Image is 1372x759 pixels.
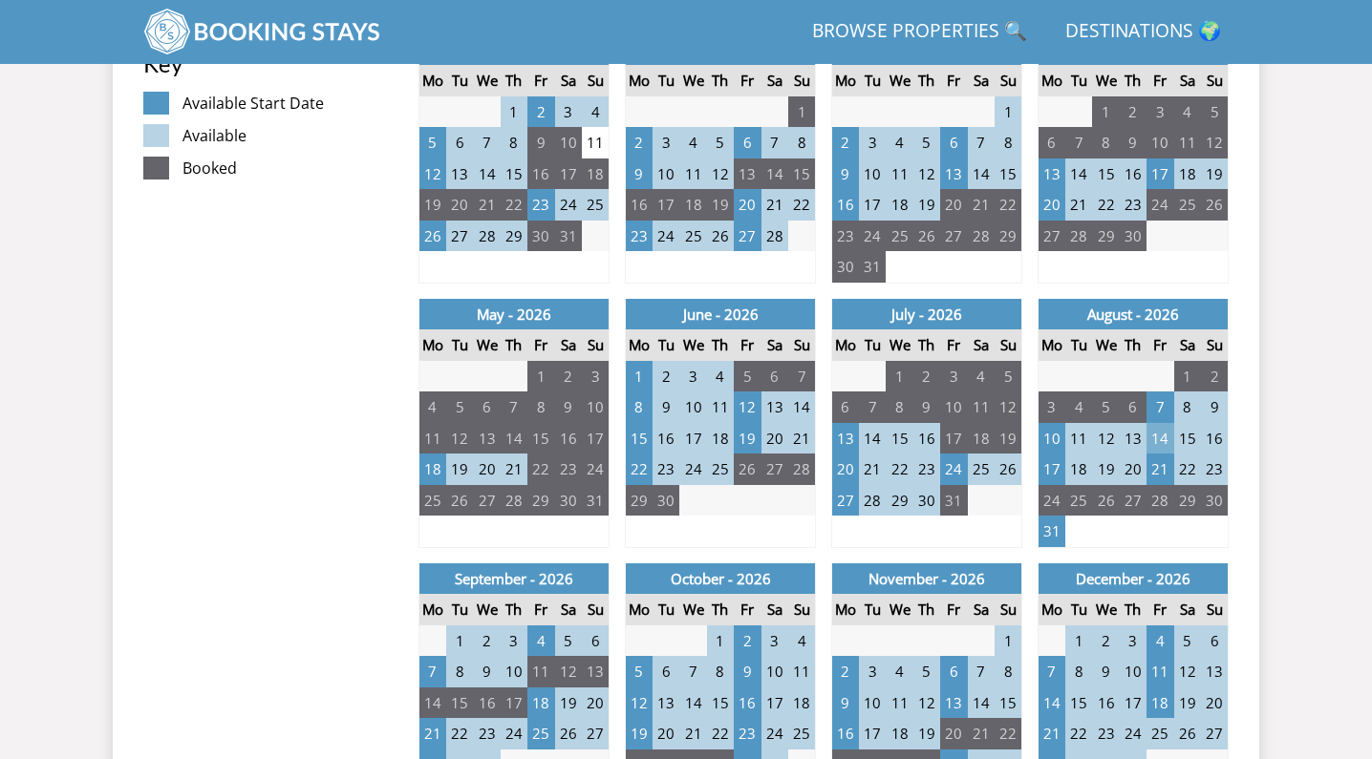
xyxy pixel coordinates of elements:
th: Tu [1065,329,1092,361]
td: 4 [968,361,995,392]
td: 11 [582,127,609,158]
td: 18 [679,189,706,221]
dd: Booked [182,157,403,179]
td: 30 [653,485,679,517]
td: 6 [761,361,788,392]
td: 5 [1201,96,1228,128]
th: Sa [1174,329,1201,361]
td: 10 [859,158,886,190]
td: 31 [859,251,886,283]
td: 19 [1201,158,1228,190]
td: 16 [527,158,554,190]
th: Tu [859,65,886,96]
th: Mo [832,329,859,361]
td: 23 [653,453,679,485]
td: 29 [527,485,554,517]
td: 1 [1092,96,1119,128]
th: Th [1120,329,1147,361]
th: Th [501,329,527,361]
td: 4 [886,127,912,158]
td: 10 [1039,423,1065,454]
h3: Key [143,52,403,76]
td: 3 [1039,391,1065,423]
td: 23 [626,221,653,252]
td: 7 [1147,391,1173,423]
td: 26 [913,221,940,252]
td: 2 [653,361,679,392]
td: 12 [446,423,473,454]
th: Su [788,329,815,361]
th: August - 2026 [1039,299,1229,330]
td: 28 [788,453,815,485]
td: 31 [555,221,582,252]
td: 24 [555,189,582,221]
td: 13 [1039,158,1065,190]
td: 27 [761,453,788,485]
td: 5 [1092,391,1119,423]
td: 22 [886,453,912,485]
td: 10 [679,391,706,423]
td: 3 [859,127,886,158]
td: 3 [679,361,706,392]
td: 21 [1147,453,1173,485]
td: 2 [1120,96,1147,128]
th: June - 2026 [626,299,816,330]
td: 20 [832,453,859,485]
dd: Available Start Date [182,92,403,115]
th: Tu [859,329,886,361]
img: BookingStays [143,8,382,55]
td: 3 [582,361,609,392]
td: 11 [419,423,446,454]
td: 14 [859,423,886,454]
td: 5 [419,127,446,158]
td: 9 [1201,391,1228,423]
a: Browse Properties 🔍 [804,11,1035,53]
td: 22 [1174,453,1201,485]
td: 27 [940,221,967,252]
th: Mo [1039,329,1065,361]
td: 29 [886,485,912,517]
td: 15 [1174,423,1201,454]
th: Sa [761,65,788,96]
td: 17 [940,423,967,454]
td: 10 [1147,127,1173,158]
td: 23 [913,453,940,485]
th: Tu [446,65,473,96]
th: We [679,65,706,96]
td: 3 [653,127,679,158]
td: 25 [679,221,706,252]
th: Mo [626,65,653,96]
th: Th [707,65,734,96]
td: 24 [1147,189,1173,221]
td: 17 [679,423,706,454]
td: 26 [419,221,446,252]
th: May - 2026 [419,299,610,330]
td: 25 [886,221,912,252]
th: We [473,329,500,361]
th: Th [913,65,940,96]
td: 6 [940,127,967,158]
td: 8 [626,391,653,423]
td: 27 [473,485,500,517]
th: Fr [1147,329,1173,361]
td: 24 [679,453,706,485]
td: 18 [707,423,734,454]
th: Fr [1147,65,1173,96]
td: 8 [886,391,912,423]
td: 1 [886,361,912,392]
td: 18 [1174,158,1201,190]
td: 28 [1065,221,1092,252]
td: 19 [995,423,1021,454]
td: 27 [832,485,859,517]
th: Fr [734,329,761,361]
td: 17 [582,423,609,454]
td: 7 [859,391,886,423]
th: Sa [555,65,582,96]
td: 21 [473,189,500,221]
td: 20 [1039,189,1065,221]
td: 15 [501,158,527,190]
td: 17 [555,158,582,190]
td: 21 [788,423,815,454]
th: We [886,65,912,96]
td: 2 [832,127,859,158]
